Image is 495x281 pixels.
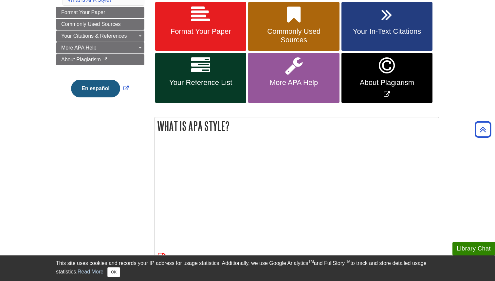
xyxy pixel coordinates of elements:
span: Your In-Text Citations [346,27,428,36]
a: Link opens in new window [341,53,432,103]
span: About Plagiarism [346,78,428,87]
sup: TM [308,259,314,264]
a: About Plagiarism [56,54,144,65]
i: This link opens in a new window [102,58,108,62]
a: Your Reference List [155,53,246,103]
button: Close [107,267,120,277]
a: More APA Help [56,42,144,53]
span: Commonly Used Sources [253,27,334,44]
a: Format Your Paper [56,7,144,18]
span: Format Your Paper [160,27,241,36]
span: More APA Help [253,78,334,87]
button: En español [71,80,120,97]
span: Your Reference List [160,78,241,87]
a: Your In-Text Citations [341,2,432,51]
a: Link opens in new window [69,86,130,91]
div: This site uses cookies and records your IP address for usage statistics. Additionally, we use Goo... [56,259,439,277]
iframe: What is APA? [158,144,341,247]
a: Format Your Paper [155,2,246,51]
span: More APA Help [61,45,96,50]
span: Commonly Used Sources [61,21,120,27]
span: About Plagiarism [61,57,101,62]
a: Commonly Used Sources [56,19,144,30]
a: Commonly Used Sources [248,2,339,51]
a: More APA Help [248,53,339,103]
button: Library Chat [452,242,495,255]
span: Your Citations & References [61,33,127,39]
a: Read More [78,269,103,274]
a: Back to Top [472,125,493,134]
h2: What is APA Style? [155,117,439,135]
span: Format Your Paper [61,10,105,15]
sup: TM [345,259,350,264]
a: Your Citations & References [56,30,144,42]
